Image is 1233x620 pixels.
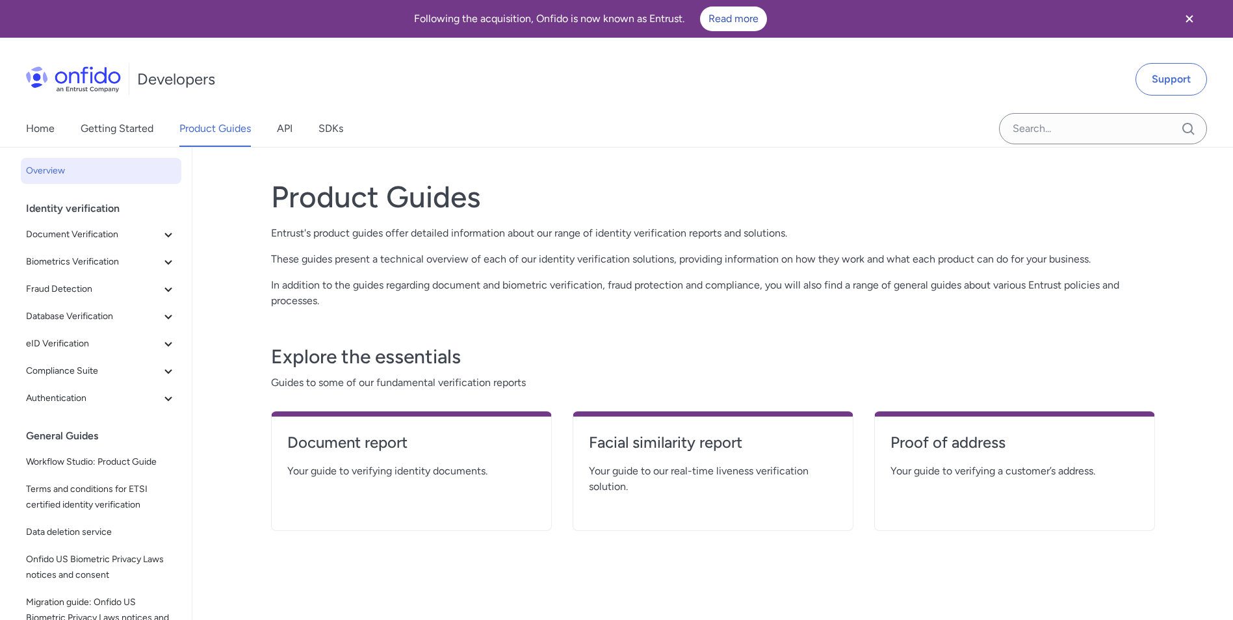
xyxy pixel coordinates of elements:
button: Document Verification [21,222,181,248]
span: Database Verification [26,309,161,324]
span: Data deletion service [26,524,176,540]
span: eID Verification [26,336,161,352]
span: Biometrics Verification [26,254,161,270]
p: In addition to the guides regarding document and biometric verification, fraud protection and com... [271,278,1155,309]
span: Onfido US Biometric Privacy Laws notices and consent [26,552,176,583]
a: Home [26,110,55,147]
span: Overview [26,163,176,179]
svg: Close banner [1182,11,1197,27]
button: Database Verification [21,304,181,329]
span: Fraud Detection [26,281,161,297]
h4: Document report [287,432,536,453]
button: eID Verification [21,331,181,357]
span: Your guide to verifying identity documents. [287,463,536,479]
a: Terms and conditions for ETSI certified identity verification [21,476,181,518]
div: Identity verification [26,196,187,222]
a: SDKs [318,110,343,147]
a: API [277,110,292,147]
a: Onfido US Biometric Privacy Laws notices and consent [21,547,181,588]
a: Facial similarity report [589,432,837,463]
button: Compliance Suite [21,358,181,384]
a: Proof of address [890,432,1139,463]
div: General Guides [26,423,187,449]
a: Read more [700,6,767,31]
button: Biometrics Verification [21,249,181,275]
span: Compliance Suite [26,363,161,379]
p: These guides present a technical overview of each of our identity verification solutions, providi... [271,252,1155,267]
a: Support [1136,63,1207,96]
span: Terms and conditions for ETSI certified identity verification [26,482,176,513]
input: Onfido search input field [999,113,1207,144]
img: Onfido Logo [26,66,121,92]
span: Authentication [26,391,161,406]
h1: Product Guides [271,179,1155,215]
h4: Proof of address [890,432,1139,453]
span: Your guide to our real-time liveness verification solution. [589,463,837,495]
button: Fraud Detection [21,276,181,302]
a: Workflow Studio: Product Guide [21,449,181,475]
h1: Developers [137,69,215,90]
div: Following the acquisition, Onfido is now known as Entrust. [16,6,1165,31]
span: Your guide to verifying a customer’s address. [890,463,1139,479]
p: Entrust's product guides offer detailed information about our range of identity verification repo... [271,226,1155,241]
span: Document Verification [26,227,161,242]
a: Document report [287,432,536,463]
span: Guides to some of our fundamental verification reports [271,375,1155,391]
button: Authentication [21,385,181,411]
a: Getting Started [81,110,153,147]
h4: Facial similarity report [589,432,837,453]
a: Product Guides [179,110,251,147]
span: Workflow Studio: Product Guide [26,454,176,470]
a: Overview [21,158,181,184]
button: Close banner [1165,3,1214,35]
h3: Explore the essentials [271,344,1155,370]
a: Data deletion service [21,519,181,545]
